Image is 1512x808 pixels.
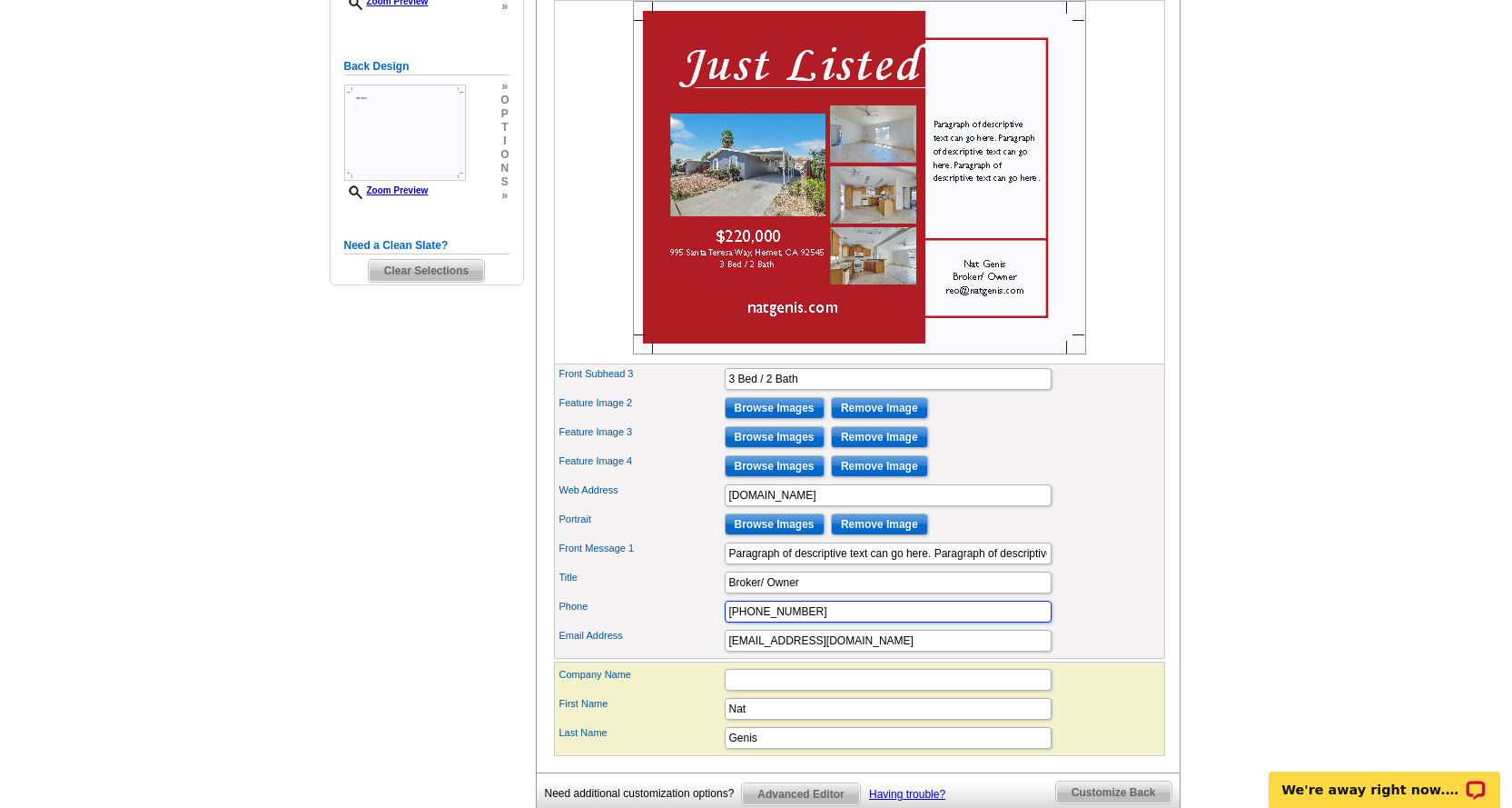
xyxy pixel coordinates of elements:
span: o [500,148,509,162]
span: » [500,80,509,94]
label: Last Name [559,725,723,741]
label: Portrait [559,512,723,527]
img: Z18880678_00001_2.jpg [344,85,466,181]
div: Need additional customization options? [545,783,742,805]
span: n [500,162,509,175]
input: Browse Images [725,397,825,419]
input: Remove Image [831,455,928,477]
input: Browse Images [725,426,825,448]
label: Front Message 1 [559,541,723,556]
input: Remove Image [831,514,928,535]
label: Email Address [559,628,723,643]
span: s [500,175,509,189]
h5: Need a Clean Slate? [344,237,509,254]
input: Remove Image [831,426,928,448]
span: i [500,135,509,148]
label: Web Address [559,483,723,498]
label: Title [559,570,723,585]
span: Advanced Editor [742,783,859,805]
label: Front Subhead 3 [559,366,723,382]
input: Browse Images [725,455,825,477]
iframe: LiveChat chat widget [1257,751,1512,808]
label: First Name [559,696,723,712]
label: Phone [559,599,723,614]
label: Feature Image 2 [559,395,723,411]
input: Remove Image [831,397,928,419]
label: Company Name [559,667,723,683]
span: o [500,94,509,107]
span: Clear Selections [369,260,484,282]
a: Zoom Preview [344,185,429,195]
label: Feature Image 4 [559,454,723,469]
a: Advanced Editor [741,783,860,806]
span: t [500,121,509,135]
h5: Back Design [344,58,509,75]
input: Browse Images [725,514,825,535]
a: Having trouble? [869,788,945,801]
span: » [500,189,509,203]
span: Customize Back [1056,782,1171,803]
label: Feature Image 3 [559,424,723,440]
span: p [500,107,509,121]
img: Z18880678_00001_1.jpg [633,1,1086,354]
